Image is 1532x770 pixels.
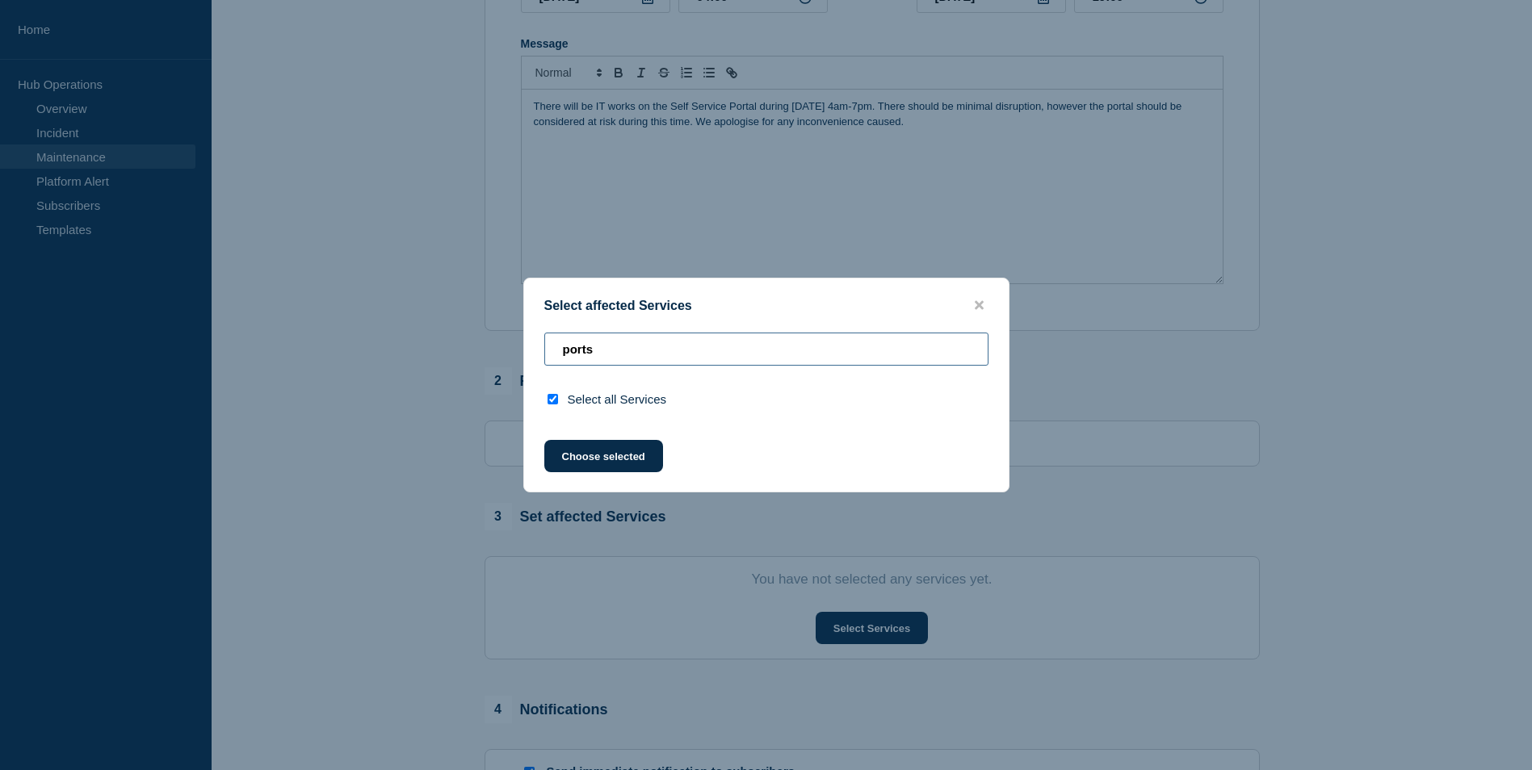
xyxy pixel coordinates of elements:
[548,394,558,404] input: select all checkbox
[970,298,988,313] button: close button
[544,440,663,472] button: Choose selected
[524,298,1009,313] div: Select affected Services
[568,392,667,406] span: Select all Services
[544,333,988,366] input: Search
